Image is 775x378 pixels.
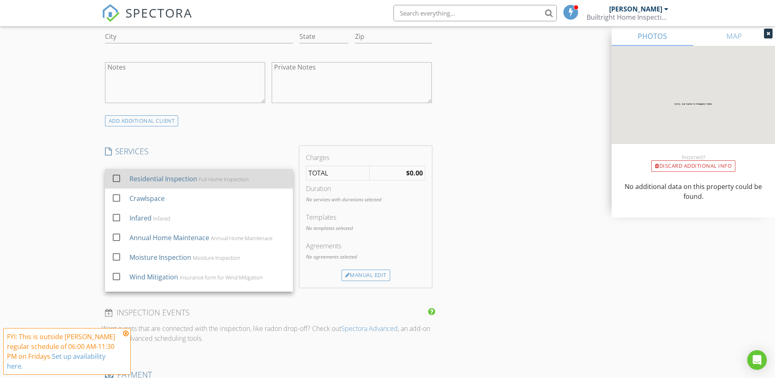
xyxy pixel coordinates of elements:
[341,324,398,333] a: Spectora Advanced
[306,241,425,251] div: Agreements
[306,196,425,203] p: No services with durations selected
[105,115,179,126] div: ADD ADDITIONAL client
[129,252,191,262] div: Moisture Inspection
[153,215,170,222] div: Infared
[125,4,192,21] span: SPECTORA
[651,160,735,172] div: Discard Additional info
[129,233,209,243] div: Annual Home Maintenace
[587,13,668,21] div: Builtright Home Inspections
[693,26,775,46] a: MAP
[609,5,662,13] div: [PERSON_NAME]
[612,154,775,160] div: Incorrect?
[612,46,775,164] img: streetview
[192,254,240,261] div: Moisture Inspection
[105,307,432,318] h4: INSPECTION EVENTS
[621,182,765,201] p: No additional data on this property could be found.
[129,193,164,203] div: Crawlspace
[129,213,151,223] div: Infared
[179,274,262,281] div: Insurance form for Wind Mitigation
[306,212,425,222] div: Templates
[342,270,390,281] div: Manual Edit
[7,332,121,371] div: FYI: This is outside [PERSON_NAME] regular schedule of 06:00 AM-11:30 PM on Fridays.
[7,352,105,371] a: Set up availability here.
[210,235,272,241] div: Annual Home Maintenace
[306,253,425,261] p: No agreements selected
[102,11,192,28] a: SPECTORA
[199,176,248,182] div: Full Home Inspection
[747,350,767,370] div: Open Intercom Messenger
[406,169,423,178] strong: $0.00
[102,324,436,343] p: Want events that are connected with the inspection, like radon drop-off? Check out , an add-on su...
[129,174,197,184] div: Residential Inspection
[306,153,425,162] div: Charges
[102,4,120,22] img: The Best Home Inspection Software - Spectora
[105,146,293,157] h4: SERVICES
[306,225,425,232] p: No templates selected
[612,26,693,46] a: PHOTOS
[129,272,178,282] div: Wind Mitigation
[306,166,369,180] td: TOTAL
[306,184,425,193] div: Duration
[393,5,557,21] input: Search everything...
